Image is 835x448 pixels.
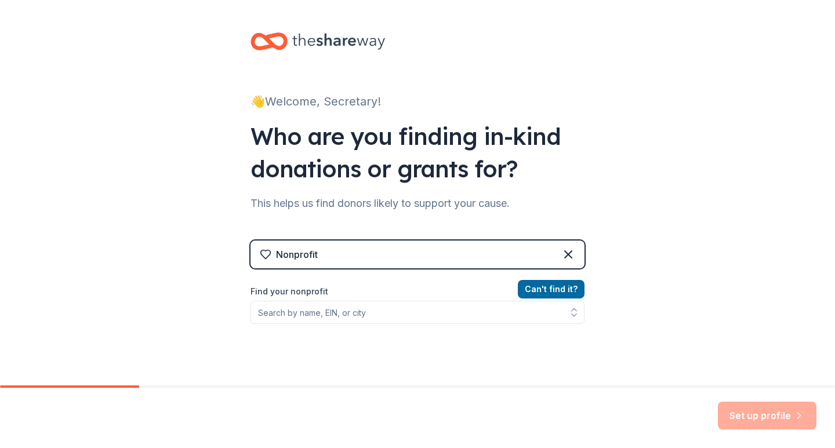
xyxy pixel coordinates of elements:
div: This helps us find donors likely to support your cause. [251,194,584,213]
div: Nonprofit [276,247,318,261]
div: 👋 Welcome, Secretary! [251,92,584,111]
input: Search by name, EIN, or city [251,301,584,324]
div: Who are you finding in-kind donations or grants for? [251,120,584,185]
button: Can't find it? [518,280,584,298]
label: Find your nonprofit [251,285,584,298]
